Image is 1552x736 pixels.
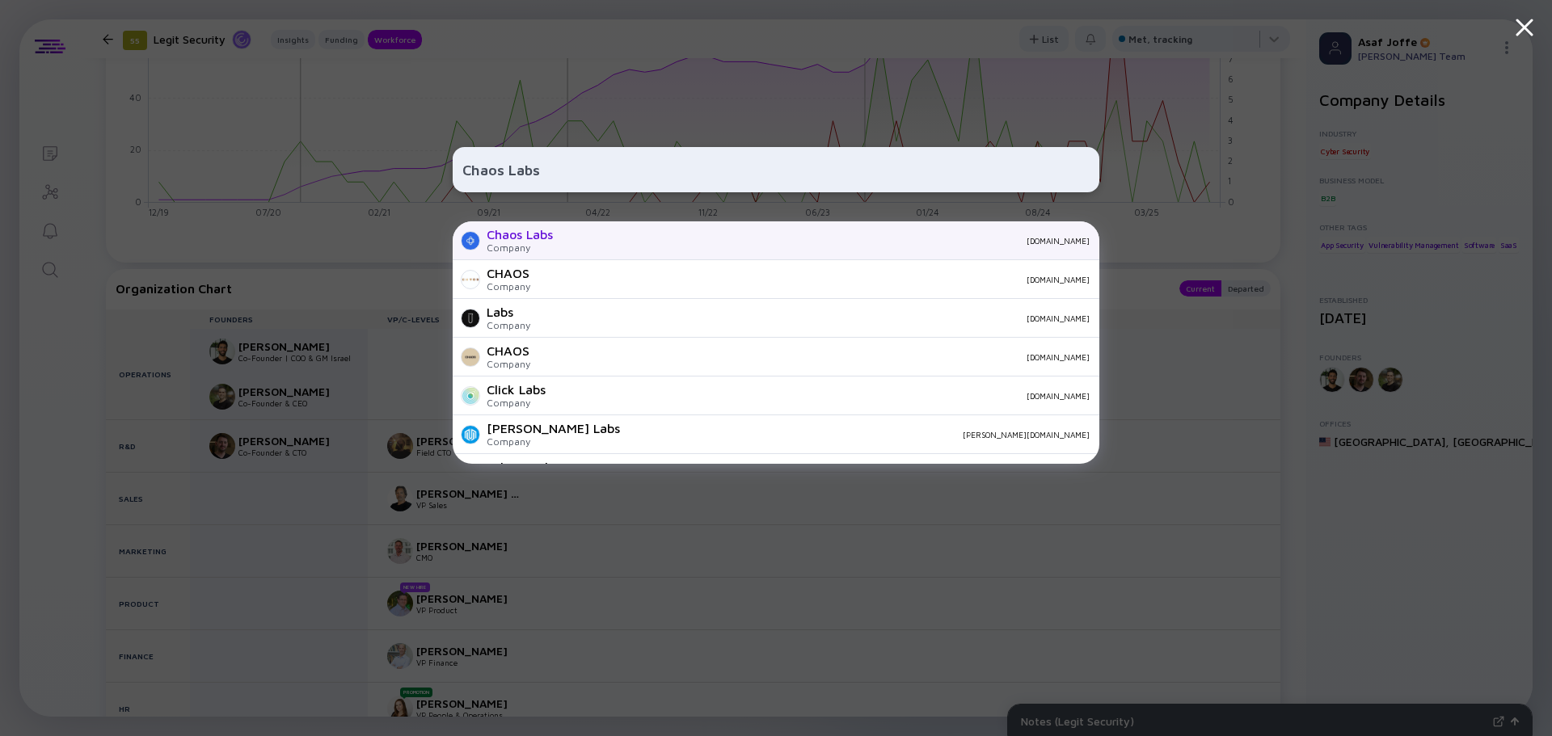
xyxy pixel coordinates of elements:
[462,155,1090,184] input: Search Company or Investor...
[559,391,1090,401] div: [DOMAIN_NAME]
[543,352,1090,362] div: [DOMAIN_NAME]
[487,227,553,242] div: Chaos Labs
[487,242,553,254] div: Company
[487,397,546,409] div: Company
[487,319,530,331] div: Company
[487,343,530,358] div: CHAOS
[543,275,1090,284] div: [DOMAIN_NAME]
[487,266,530,280] div: CHAOS
[566,236,1090,246] div: [DOMAIN_NAME]
[487,421,620,435] div: [PERSON_NAME] Labs
[487,460,558,474] div: Arbrea Labs
[487,435,620,448] div: Company
[487,305,530,319] div: Labs
[487,382,546,397] div: Click Labs
[543,313,1090,323] div: [DOMAIN_NAME]
[633,430,1090,439] div: [PERSON_NAME][DOMAIN_NAME]
[487,358,530,370] div: Company
[487,280,530,292] div: Company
